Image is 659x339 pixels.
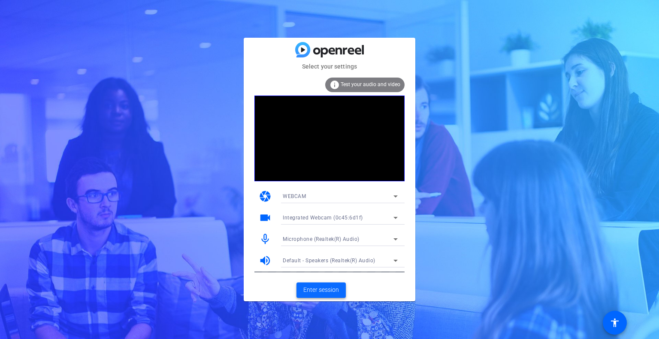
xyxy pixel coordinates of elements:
span: Test your audio and video [341,81,400,87]
img: blue-gradient.svg [295,42,364,57]
span: Integrated Webcam (0c45:6d1f) [283,215,363,221]
mat-icon: mic_none [259,233,272,246]
mat-icon: camera [259,190,272,203]
mat-card-subtitle: Select your settings [244,62,415,71]
span: Enter session [303,285,339,294]
mat-icon: info [329,80,340,90]
span: WEBCAM [283,193,306,199]
span: Microphone (Realtek(R) Audio) [283,236,360,242]
button: Enter session [296,282,346,298]
mat-icon: accessibility [610,318,620,328]
mat-icon: volume_up [259,254,272,267]
mat-icon: videocam [259,211,272,224]
span: Default - Speakers (Realtek(R) Audio) [283,258,375,264]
